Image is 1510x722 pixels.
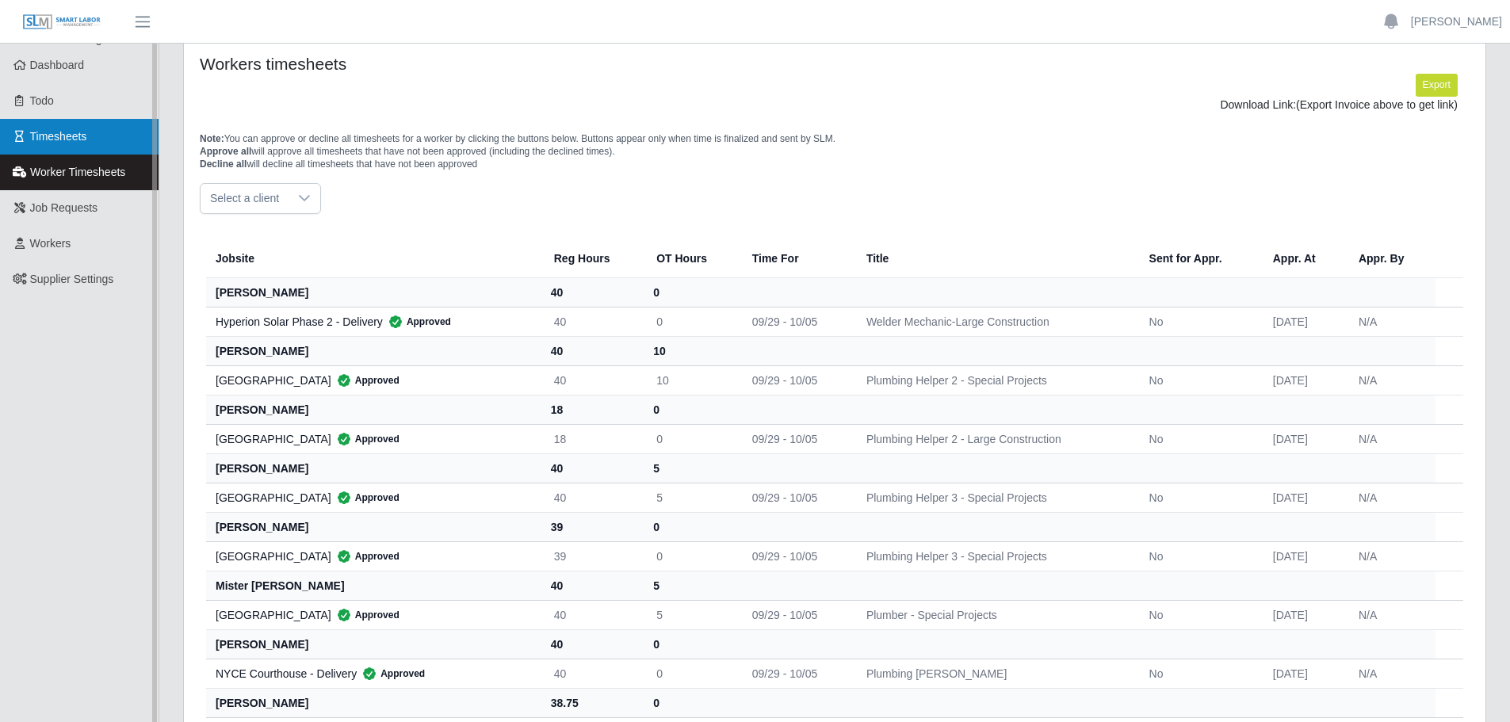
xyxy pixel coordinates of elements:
button: Export [1416,74,1458,96]
th: 40 [541,277,644,307]
th: 40 [541,571,644,600]
td: No [1137,424,1260,453]
th: [PERSON_NAME] [206,512,541,541]
div: Hyperion Solar Phase 2 - Delivery [216,314,529,330]
th: Time For [740,239,854,278]
th: Appr. At [1260,239,1346,278]
td: Plumbing Helper 3 - Special Projects [854,483,1137,512]
td: [DATE] [1260,307,1346,336]
td: No [1137,307,1260,336]
p: You can approve or decline all timesheets for a worker by clicking the buttons below. Buttons app... [200,132,1470,170]
span: (Export Invoice above to get link) [1296,98,1458,111]
td: 09/29 - 10/05 [740,659,854,688]
td: No [1137,365,1260,395]
td: 10 [644,365,740,395]
span: Note: [200,133,224,144]
div: [GEOGRAPHIC_DATA] [216,431,529,447]
th: [PERSON_NAME] [206,688,541,717]
h4: Workers timesheets [200,54,715,74]
td: 0 [644,541,740,571]
img: SLM Logo [22,13,101,31]
span: Approved [331,548,399,564]
td: [DATE] [1260,659,1346,688]
td: [DATE] [1260,424,1346,453]
span: Timesheets [30,130,87,143]
td: 09/29 - 10/05 [740,365,854,395]
td: Plumbing Helper 3 - Special Projects [854,541,1137,571]
span: Approved [331,372,399,388]
th: 40 [541,453,644,483]
span: Worker Timesheets [30,166,125,178]
td: No [1137,600,1260,629]
span: Approved [331,490,399,506]
td: 09/29 - 10/05 [740,424,854,453]
td: No [1137,483,1260,512]
th: Title [854,239,1137,278]
td: [DATE] [1260,365,1346,395]
td: 09/29 - 10/05 [740,483,854,512]
span: Workers [30,237,71,250]
td: Plumbing Helper 2 - Large Construction [854,424,1137,453]
td: [DATE] [1260,600,1346,629]
td: 40 [541,365,644,395]
span: Dashboard [30,59,85,71]
td: N/A [1346,307,1435,336]
th: OT Hours [644,239,740,278]
th: Sent for Appr. [1137,239,1260,278]
td: 09/29 - 10/05 [740,600,854,629]
td: No [1137,659,1260,688]
th: 39 [541,512,644,541]
td: 40 [541,659,644,688]
td: 39 [541,541,644,571]
div: [GEOGRAPHIC_DATA] [216,372,529,388]
th: 0 [644,277,740,307]
td: 09/29 - 10/05 [740,307,854,336]
span: Todo [30,94,54,107]
div: Download Link: [212,97,1458,113]
th: [PERSON_NAME] [206,395,541,424]
th: 0 [644,688,740,717]
td: [DATE] [1260,483,1346,512]
th: [PERSON_NAME] [206,336,541,365]
td: 40 [541,483,644,512]
td: N/A [1346,365,1435,395]
span: Decline all [200,159,247,170]
div: NYCE Courthouse - Delivery [216,666,529,682]
td: 5 [644,600,740,629]
span: Supplier Settings [30,273,114,285]
th: Jobsite [206,239,541,278]
span: Approved [331,431,399,447]
span: Approved [357,666,425,682]
td: N/A [1346,541,1435,571]
th: [PERSON_NAME] [206,453,541,483]
td: N/A [1346,659,1435,688]
span: Approved [331,607,399,623]
div: [GEOGRAPHIC_DATA] [216,607,529,623]
div: [GEOGRAPHIC_DATA] [216,548,529,564]
th: 10 [644,336,740,365]
td: 40 [541,307,644,336]
th: 40 [541,336,644,365]
td: 09/29 - 10/05 [740,541,854,571]
th: 40 [541,629,644,659]
td: 18 [541,424,644,453]
th: 18 [541,395,644,424]
td: Plumber - Special Projects [854,600,1137,629]
th: 5 [644,453,740,483]
th: Reg Hours [541,239,644,278]
span: Select a client [201,184,289,213]
th: 0 [644,512,740,541]
th: [PERSON_NAME] [206,277,541,307]
td: Plumbing [PERSON_NAME] [854,659,1137,688]
td: 0 [644,424,740,453]
div: [GEOGRAPHIC_DATA] [216,490,529,506]
th: 0 [644,629,740,659]
th: 38.75 [541,688,644,717]
td: N/A [1346,483,1435,512]
span: Job Requests [30,201,98,214]
th: [PERSON_NAME] [206,629,541,659]
td: 0 [644,659,740,688]
th: Appr. By [1346,239,1435,278]
td: [DATE] [1260,541,1346,571]
span: Approve all [200,146,251,157]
